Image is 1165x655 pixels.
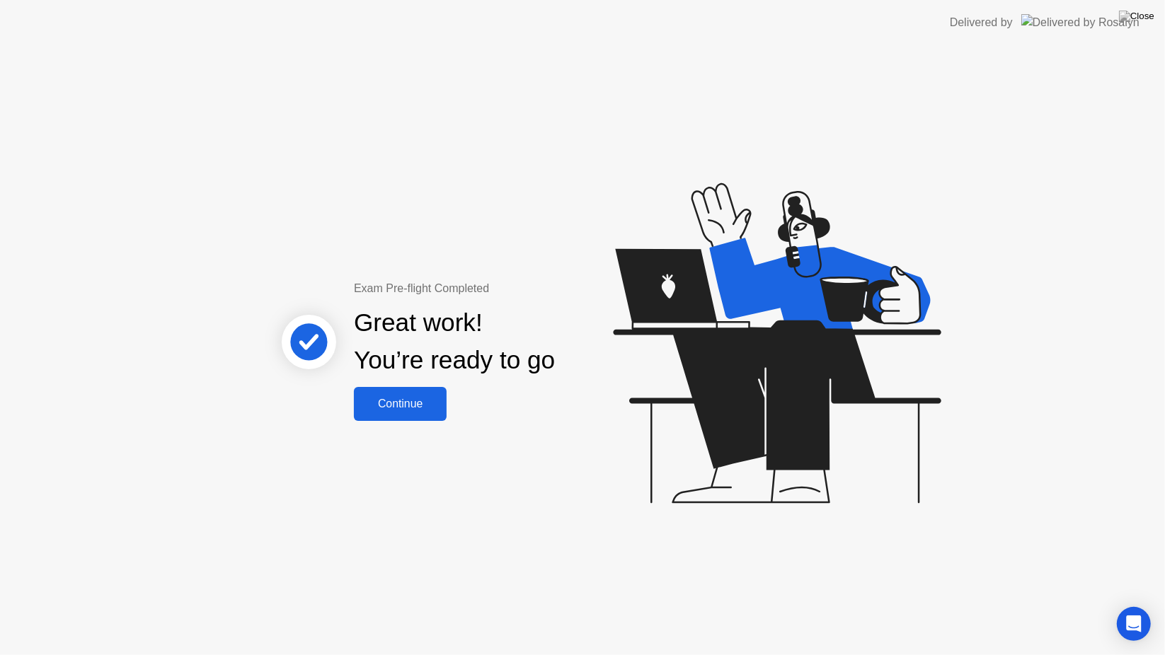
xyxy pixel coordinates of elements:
[1117,607,1151,641] div: Open Intercom Messenger
[358,398,442,410] div: Continue
[354,387,447,421] button: Continue
[354,280,646,297] div: Exam Pre-flight Completed
[354,304,555,379] div: Great work! You’re ready to go
[950,14,1013,31] div: Delivered by
[1119,11,1154,22] img: Close
[1021,14,1140,30] img: Delivered by Rosalyn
